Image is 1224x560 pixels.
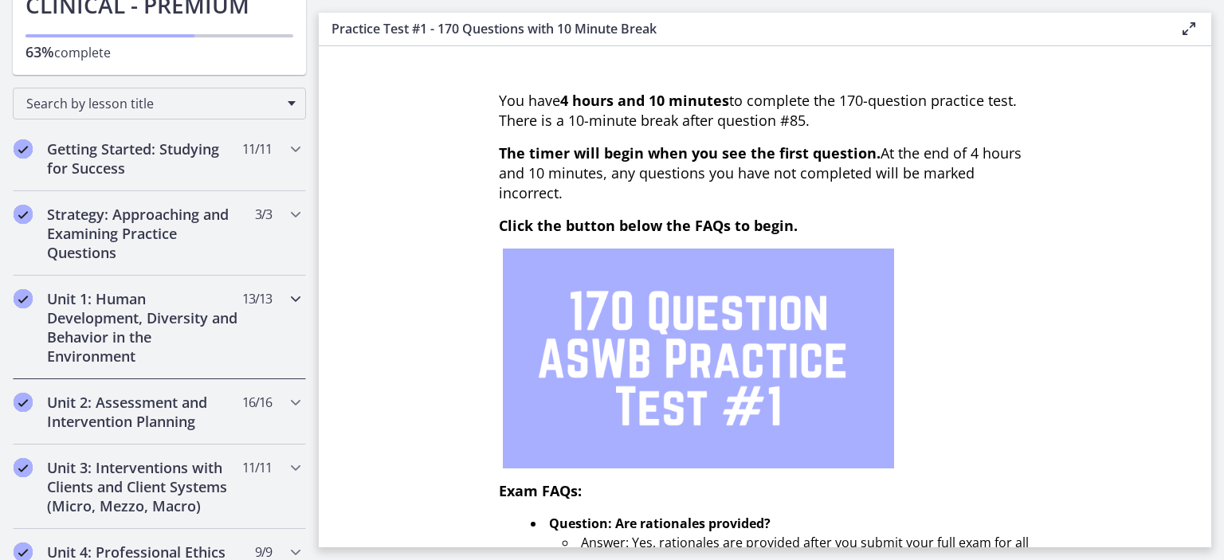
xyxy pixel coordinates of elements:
[13,88,306,119] div: Search by lesson title
[560,91,729,110] strong: 4 hours and 10 minutes
[503,249,894,468] img: 1.png
[14,289,33,308] i: Completed
[242,289,272,308] span: 13 / 13
[242,393,272,412] span: 16 / 16
[242,458,272,477] span: 11 / 11
[499,481,582,500] span: Exam FAQs:
[26,95,280,112] span: Search by lesson title
[549,515,771,532] strong: Question: Are rationales provided?
[14,205,33,224] i: Completed
[255,205,272,224] span: 3 / 3
[331,19,1154,38] h3: Practice Test #1 - 170 Questions with 10 Minute Break
[47,139,241,178] h2: Getting Started: Studying for Success
[47,289,241,366] h2: Unit 1: Human Development, Diversity and Behavior in the Environment
[47,393,241,431] h2: Unit 2: Assessment and Intervention Planning
[14,393,33,412] i: Completed
[14,139,33,159] i: Completed
[499,91,1017,130] span: You have to complete the 170-question practice test. There is a 10-minute break after question #85.
[242,139,272,159] span: 11 / 11
[25,42,293,62] p: complete
[499,143,881,163] span: The timer will begin when you see the first question.
[47,205,241,262] h2: Strategy: Approaching and Examining Practice Questions
[25,42,54,61] span: 63%
[14,458,33,477] i: Completed
[47,458,241,515] h2: Unit 3: Interventions with Clients and Client Systems (Micro, Mezzo, Macro)
[499,143,1022,202] span: At the end of 4 hours and 10 minutes, any questions you have not completed will be marked incorrect.
[499,216,798,235] span: Click the button below the FAQs to begin.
